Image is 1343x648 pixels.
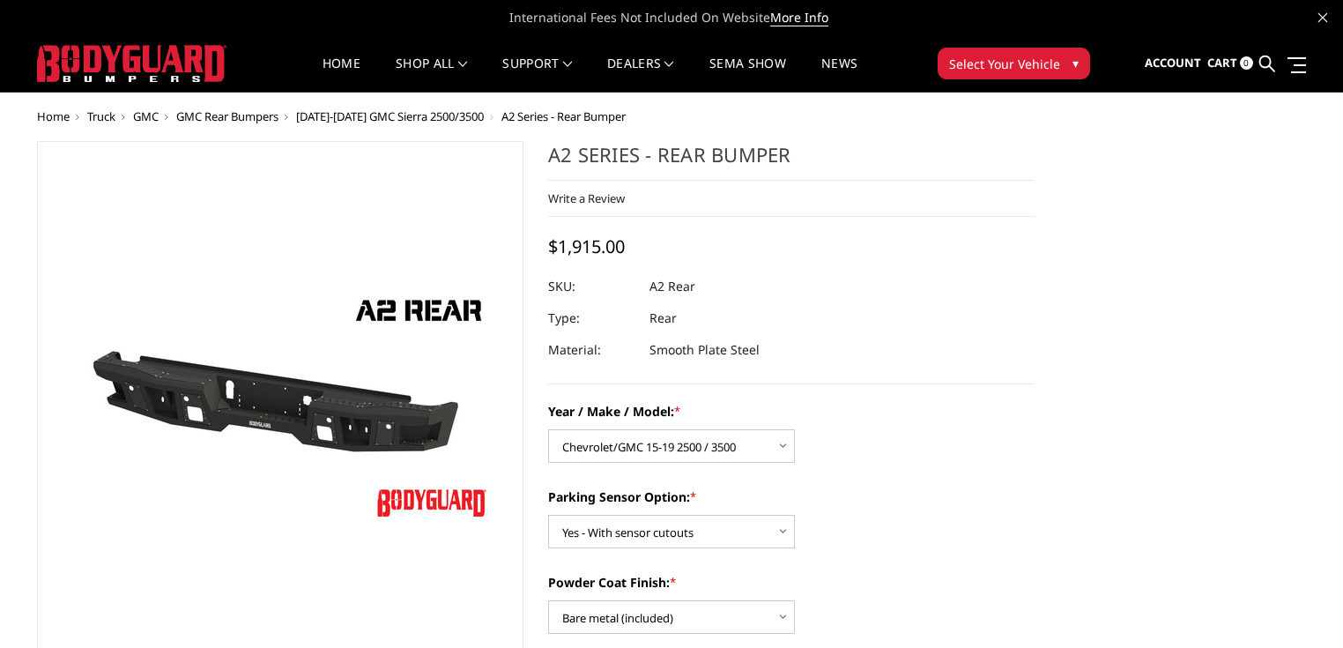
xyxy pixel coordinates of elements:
[1240,56,1253,70] span: 0
[607,57,674,92] a: Dealers
[1145,55,1201,71] span: Account
[1072,54,1079,72] span: ▾
[709,57,786,92] a: SEMA Show
[548,334,636,366] dt: Material:
[548,488,1035,506] label: Parking Sensor Option:
[396,57,467,92] a: shop all
[37,45,226,82] img: BODYGUARD BUMPERS
[548,235,625,258] span: $1,915.00
[548,271,636,302] dt: SKU:
[770,9,828,26] a: More Info
[649,334,760,366] dd: Smooth Plate Steel
[949,55,1060,73] span: Select Your Vehicle
[87,108,115,124] a: Truck
[323,57,360,92] a: Home
[649,271,695,302] dd: A2 Rear
[548,573,1035,592] label: Powder Coat Finish:
[133,108,159,124] a: GMC
[821,57,857,92] a: News
[548,141,1035,181] h1: A2 Series - Rear Bumper
[938,48,1090,79] button: Select Your Vehicle
[649,302,677,334] dd: Rear
[1207,55,1237,71] span: Cart
[548,402,1035,421] label: Year / Make / Model:
[548,190,625,206] a: Write a Review
[1145,40,1201,87] a: Account
[548,302,636,334] dt: Type:
[176,108,278,124] a: GMC Rear Bumpers
[501,108,626,124] span: A2 Series - Rear Bumper
[502,57,572,92] a: Support
[296,108,484,124] a: [DATE]-[DATE] GMC Sierra 2500/3500
[37,108,70,124] a: Home
[1207,40,1253,87] a: Cart 0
